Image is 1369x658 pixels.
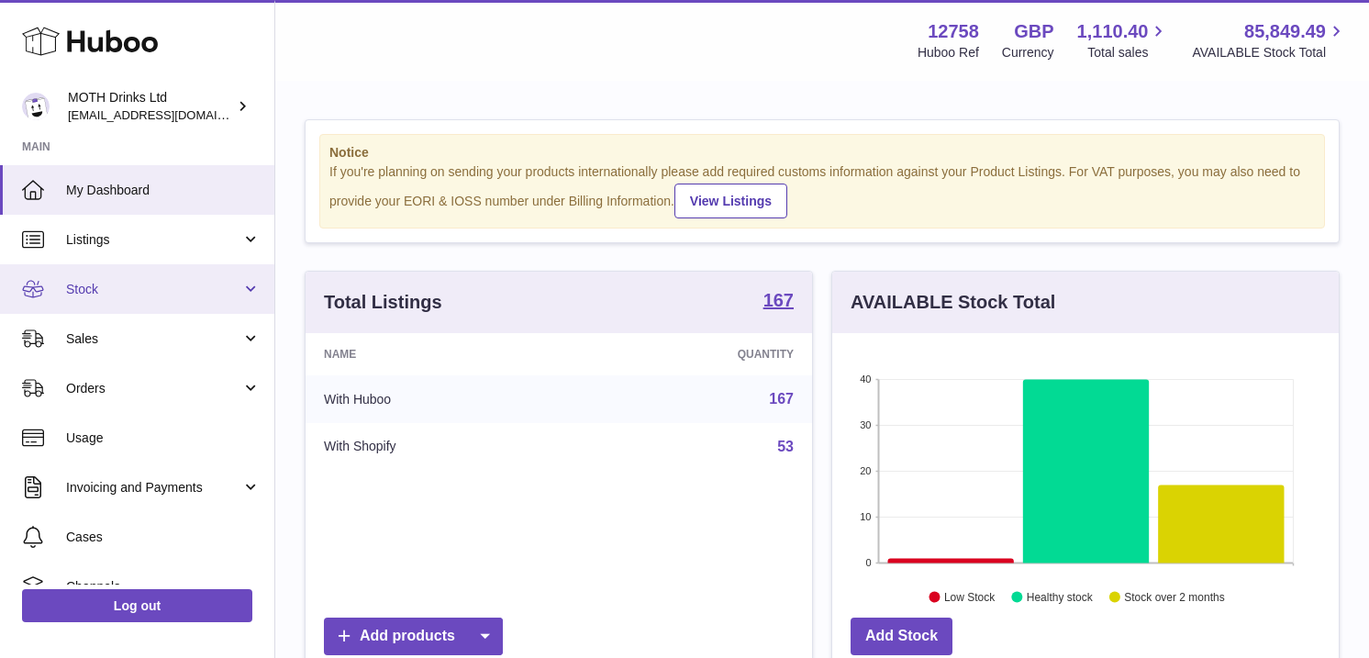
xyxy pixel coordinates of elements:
a: 85,849.49 AVAILABLE Stock Total [1192,19,1347,61]
h3: AVAILABLE Stock Total [851,290,1055,315]
strong: 167 [763,291,794,309]
img: orders@mothdrinks.com [22,93,50,120]
span: 1,110.40 [1077,19,1149,44]
span: Sales [66,330,241,348]
span: My Dashboard [66,182,261,199]
div: If you're planning on sending your products internationally please add required customs informati... [329,163,1315,218]
h3: Total Listings [324,290,442,315]
span: AVAILABLE Stock Total [1192,44,1347,61]
span: [EMAIL_ADDRESS][DOMAIN_NAME] [68,107,270,122]
td: With Shopify [306,423,579,471]
a: 53 [777,439,794,454]
text: 10 [860,511,871,522]
text: Healthy stock [1027,590,1094,603]
text: 30 [860,419,871,430]
a: View Listings [674,184,787,218]
span: Channels [66,578,261,596]
a: Add products [324,618,503,655]
span: Stock [66,281,241,298]
a: Add Stock [851,618,952,655]
text: 0 [865,557,871,568]
div: Currency [1002,44,1054,61]
span: Total sales [1087,44,1169,61]
text: 20 [860,465,871,476]
strong: Notice [329,144,1315,162]
text: Low Stock [944,590,996,603]
a: 167 [769,391,794,407]
span: Usage [66,429,261,447]
span: Listings [66,231,241,249]
span: Cases [66,529,261,546]
span: Invoicing and Payments [66,479,241,496]
span: 85,849.49 [1244,19,1326,44]
td: With Huboo [306,375,579,423]
text: 40 [860,374,871,385]
th: Name [306,333,579,375]
span: Orders [66,380,241,397]
div: Huboo Ref [918,44,979,61]
a: 1,110.40 Total sales [1077,19,1170,61]
strong: 12758 [928,19,979,44]
strong: GBP [1014,19,1053,44]
th: Quantity [579,333,812,375]
a: Log out [22,589,252,622]
a: 167 [763,291,794,313]
text: Stock over 2 months [1124,590,1224,603]
div: MOTH Drinks Ltd [68,89,233,124]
